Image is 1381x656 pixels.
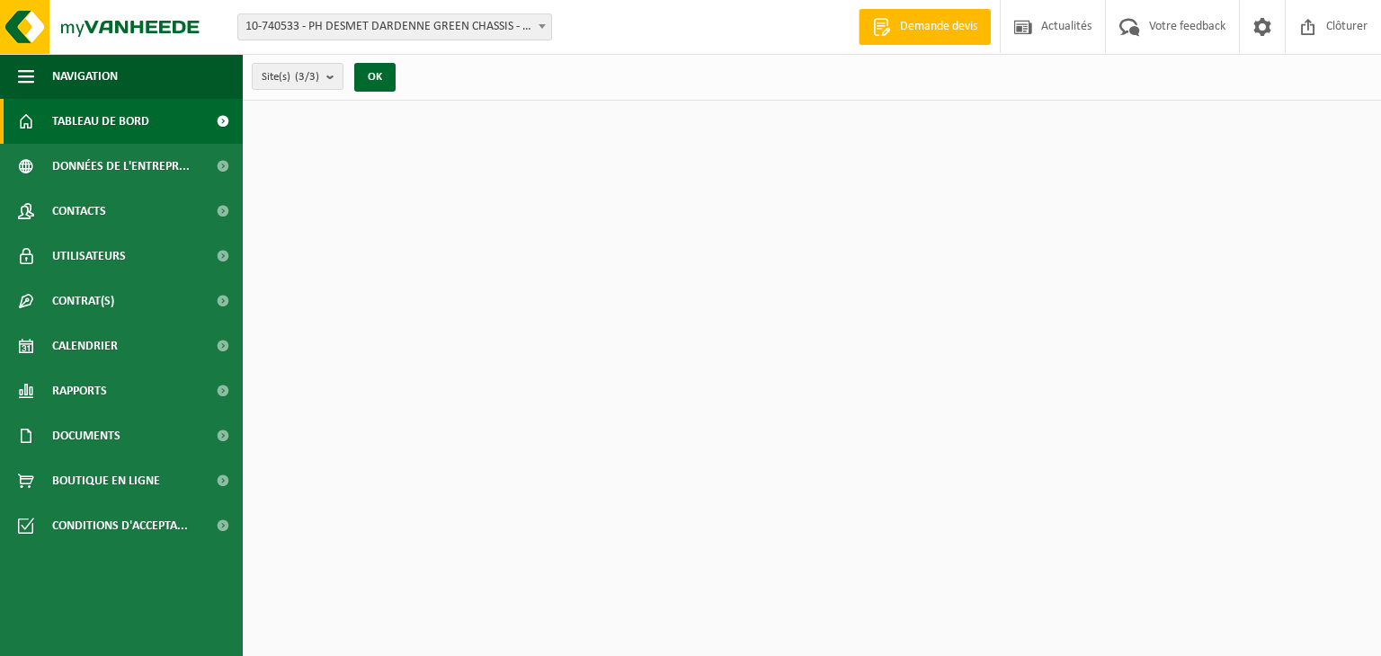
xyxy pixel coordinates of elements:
[859,9,991,45] a: Demande devis
[52,144,190,189] span: Données de l'entrepr...
[238,14,551,40] span: 10-740533 - PH DESMET DARDENNE GREEN CHASSIS - CHIMAY
[52,189,106,234] span: Contacts
[354,63,396,92] button: OK
[52,99,149,144] span: Tableau de bord
[262,64,319,91] span: Site(s)
[52,324,118,368] span: Calendrier
[52,279,114,324] span: Contrat(s)
[52,368,107,413] span: Rapports
[895,18,982,36] span: Demande devis
[52,458,160,503] span: Boutique en ligne
[237,13,552,40] span: 10-740533 - PH DESMET DARDENNE GREEN CHASSIS - CHIMAY
[52,234,126,279] span: Utilisateurs
[52,413,120,458] span: Documents
[252,63,343,90] button: Site(s)(3/3)
[52,503,188,548] span: Conditions d'accepta...
[295,71,319,83] count: (3/3)
[52,54,118,99] span: Navigation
